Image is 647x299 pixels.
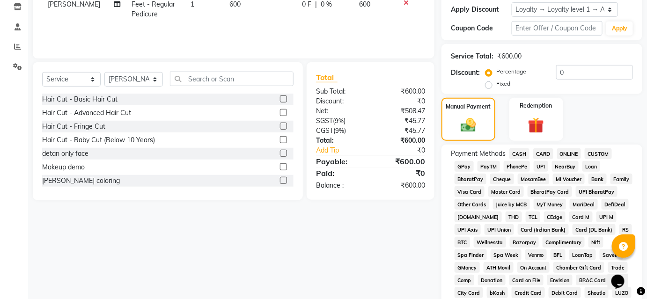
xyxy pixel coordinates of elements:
span: BharatPay Card [528,186,573,197]
span: UPI M [596,211,617,222]
span: bKash [487,287,508,298]
img: _cash.svg [456,117,481,134]
div: Service Total: [451,51,493,61]
div: ₹600.00 [370,156,432,167]
span: Shoutlo [585,287,609,298]
label: Percentage [496,67,526,76]
img: _gift.svg [523,116,549,136]
span: Credit Card [512,287,545,298]
a: Add Tip [309,146,381,155]
span: Bank [588,174,607,184]
span: ATH Movil [484,262,514,273]
span: Juice by MCB [493,199,530,210]
span: MI Voucher [553,174,585,184]
span: Venmo [525,249,547,260]
div: Discount: [309,96,371,106]
input: Enter Offer / Coupon Code [512,21,603,36]
span: Card (DL Bank) [573,224,616,235]
span: BRAC Card [576,275,609,285]
span: CGST [316,126,333,135]
div: Balance : [309,181,371,190]
div: ₹0 [381,146,432,155]
div: detan only face [42,149,88,159]
span: BFL [551,249,566,260]
span: Spa Finder [455,249,487,260]
span: Payment Methods [451,149,506,159]
span: Debit Card [549,287,581,298]
div: Net: [309,106,371,116]
span: On Account [517,262,550,273]
span: Razorpay [510,237,539,248]
span: Chamber Gift Card [553,262,604,273]
span: PayTM [478,161,500,172]
div: Hair Cut - Baby Cut (Below 10 Years) [42,135,155,145]
div: ₹600.00 [370,87,432,96]
span: Cheque [490,174,514,184]
div: Hair Cut - Fringe Cut [42,122,105,131]
span: Card (Indian Bank) [518,224,569,235]
div: Total: [309,136,371,146]
span: Card M [569,211,593,222]
div: Hair Cut - Advanced Hair Cut [42,108,131,118]
span: SaveIN [600,249,623,260]
div: Makeup demo [42,162,85,172]
span: PhonePe [504,161,530,172]
div: ₹45.77 [370,116,432,126]
span: 9% [335,127,344,134]
span: MosamBee [518,174,550,184]
span: CUSTOM [585,148,612,159]
label: Manual Payment [446,102,491,111]
span: UPI [534,161,548,172]
span: CARD [533,148,553,159]
span: Family [610,174,632,184]
span: GMoney [455,262,480,273]
button: Apply [606,22,633,36]
span: CASH [509,148,529,159]
span: SGST [316,117,333,125]
input: Search or Scan [170,72,294,86]
span: UPI Union [485,224,514,235]
span: Loan [582,161,600,172]
span: THD [506,211,522,222]
span: 9% [335,117,344,124]
div: Sub Total: [309,87,371,96]
span: Envision [547,275,573,285]
div: ₹600.00 [497,51,522,61]
span: Card on File [509,275,544,285]
div: Payable: [309,156,371,167]
span: MyT Money [534,199,566,210]
span: GPay [455,161,474,172]
span: NearBuy [552,161,579,172]
span: TCL [526,211,541,222]
span: Comp [455,275,474,285]
div: Hair Cut - Basic Hair Cut [42,95,118,104]
div: Discount: [451,68,480,78]
span: RS [619,224,632,235]
span: LoanTap [569,249,596,260]
label: Redemption [520,102,552,110]
span: Total [316,73,338,82]
div: ₹45.77 [370,126,432,136]
span: Donation [478,275,506,285]
span: MariDeal [570,199,598,210]
span: Other Cards [455,199,489,210]
div: ₹600.00 [370,136,432,146]
div: ₹508.47 [370,106,432,116]
span: UPI Axis [455,224,481,235]
span: Wellnessta [474,237,506,248]
span: City Card [455,287,483,298]
div: ₹0 [370,168,432,179]
div: ( ) [309,116,371,126]
span: CEdge [544,211,566,222]
label: Fixed [496,80,510,88]
div: [PERSON_NAME] coloring [42,176,120,186]
span: Nift [588,237,603,248]
span: Complimentary [543,237,585,248]
span: DefiDeal [602,199,629,210]
div: ₹600.00 [370,181,432,190]
iframe: chat widget [608,262,638,290]
div: Apply Discount [451,5,512,15]
div: Paid: [309,168,371,179]
div: ( ) [309,126,371,136]
span: Visa Card [455,186,485,197]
